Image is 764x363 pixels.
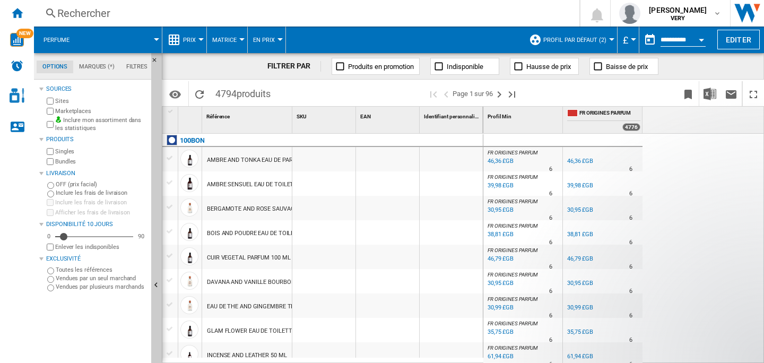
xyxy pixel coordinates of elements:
div: Cliquez pour filtrer sur cette marque [180,134,204,147]
div: Sort None [422,107,483,123]
label: OFF (prix facial) [56,180,147,188]
div: Mise à jour : mercredi 24 septembre 2025 15:45 [486,205,514,215]
div: Mise à jour : mercredi 24 septembre 2025 15:48 [486,229,514,240]
span: NEW [16,29,33,38]
div: 0 [45,232,53,240]
input: Afficher les frais de livraison [47,244,54,250]
div: Délai de livraison : 6 jours [629,213,632,223]
span: FR ORIGINES PARFUM [488,247,537,253]
div: Délai de livraison : 6 jours [549,164,552,175]
span: Prix [183,37,196,44]
label: Marketplaces [55,107,147,115]
span: Identifiant personnalisé [424,114,480,119]
button: Open calendar [692,29,711,48]
div: Délai de livraison : 6 jours [549,262,552,272]
span: FR ORIGINES PARFUM [488,272,537,278]
button: Télécharger au format Excel [699,81,720,106]
span: FR ORIGINES PARFUM [488,198,537,204]
div: Mise à jour : mercredi 24 septembre 2025 15:47 [486,302,514,313]
span: FR ORIGINES PARFUM [488,321,537,326]
div: Délai de livraison : 6 jours [629,310,632,321]
span: Profil Min [488,114,511,119]
button: Envoyer ce rapport par email [720,81,742,106]
div: Rechercher [57,6,552,21]
button: Editer [717,30,760,49]
div: Sort None [204,107,292,123]
span: 4794 [210,81,276,103]
button: Page suivante [493,81,506,106]
div: EAU DE THE AND GINGEMBRE TEA AND GINGER WATER EAU DE COLOGNE 50 ML [207,295,420,319]
input: Toutes les références [47,267,54,274]
span: Référence [206,114,230,119]
input: Sites [47,98,54,105]
div: BOIS AND POUDRE EAU DE TOILETTE 50 ML [207,221,322,246]
div: Prix [168,27,201,53]
div: Délai de livraison : 6 jours [629,164,632,175]
div: Identifiant personnalisé Sort None [422,107,483,123]
button: En Prix [253,27,280,53]
div: 30,95 £GB [566,205,593,215]
div: Délai de livraison : 6 jours [549,188,552,199]
span: FR ORIGINES PARFUM [488,223,537,229]
div: DAVANA AND VANILLE BOURBON EAU DE PARFUM 50 ML [207,270,357,295]
div: 46,79 £GB [566,254,593,264]
div: 61,94 £GB [566,351,593,362]
div: Sort None [358,107,419,123]
label: Inclure les frais de livraison [56,189,147,197]
input: Vendues par plusieurs marchands [47,284,54,291]
div: AMBRE SENSUEL EAU DE TOILETTE 50 ML [207,172,318,197]
div: 90 [135,232,147,240]
button: Options [164,84,186,103]
div: 30,99 £GB [566,302,593,313]
span: FR ORIGINES PARFUM [579,109,640,118]
img: cosmetic-logo.svg [10,88,24,103]
md-menu: Currency [618,27,639,53]
span: Perfume [44,37,70,44]
span: En Prix [253,37,275,44]
md-tab-item: Options [37,60,73,73]
input: Afficher les frais de livraison [47,209,54,216]
img: alerts-logo.svg [11,59,23,72]
span: Produits en promotion [348,63,414,71]
div: Mise à jour : mercredi 24 septembre 2025 15:46 [486,327,514,338]
div: FR ORIGINES PARFUM 4776 offers sold by FR ORIGINES PARFUM [565,107,643,133]
span: produits [237,88,271,99]
button: Baisse de prix [589,58,658,75]
div: 46,36 £GB [567,158,593,165]
div: GLAM FLOWER EAU DE TOILETTE 50 ML [207,319,313,343]
div: Délai de livraison : 6 jours [629,335,632,345]
img: mysite-bg-18x18.png [55,116,62,123]
div: Délai de livraison : 6 jours [549,237,552,248]
label: Vendues par un seul marchand [56,274,147,282]
div: Produits [46,135,147,144]
label: Inclure mon assortiment dans les statistiques [55,116,147,133]
label: Enlever les indisponibles [55,243,147,251]
input: Bundles [47,158,54,165]
div: Sources [46,85,147,93]
div: 38,81 £GB [567,231,593,238]
input: Vendues par un seul marchand [47,276,54,283]
div: Délai de livraison : 6 jours [629,188,632,199]
span: Matrice [212,37,237,44]
button: Créer un favoris [678,81,699,106]
div: 35,75 £GB [567,329,593,335]
div: FILTRER PAR [267,61,322,72]
div: 39,98 £GB [566,180,593,191]
span: SKU [297,114,307,119]
div: Délai de livraison : 6 jours [549,213,552,223]
div: Délai de livraison : 6 jours [549,335,552,345]
div: Exclusivité [46,255,147,263]
div: Mise à jour : mercredi 24 septembre 2025 15:45 [486,278,514,289]
md-tab-item: Filtres [120,60,153,73]
input: Marketplaces [47,108,54,115]
div: Sort None [294,107,355,123]
span: Profil par défaut (2) [543,37,606,44]
button: Matrice [212,27,242,53]
div: Délai de livraison : 6 jours [629,262,632,272]
div: Livraison [46,169,147,178]
div: 46,36 £GB [566,156,593,167]
div: Mise à jour : mercredi 24 septembre 2025 15:48 [486,351,514,362]
input: Inclure les frais de livraison [47,191,54,197]
div: Sort None [180,107,202,123]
